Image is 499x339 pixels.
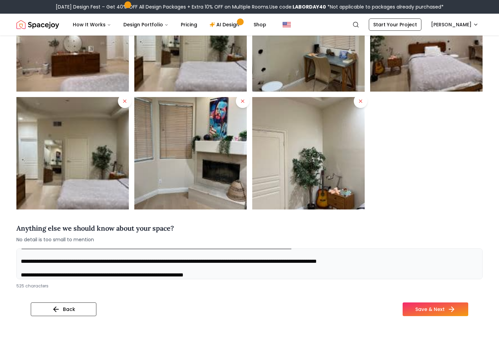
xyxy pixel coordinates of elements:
[204,18,247,31] a: AI Design
[269,3,326,10] span: Use code:
[118,18,174,31] button: Design Portfolio
[134,97,247,209] img: Uploaded
[16,97,129,209] img: Uploaded
[16,236,174,243] span: No detail is too small to mention
[248,18,272,31] a: Shop
[31,302,96,316] button: Back
[16,14,483,36] nav: Global
[326,3,444,10] span: *Not applicable to packages already purchased*
[252,97,365,209] img: Uploaded
[427,18,483,31] button: [PERSON_NAME]
[16,223,174,233] h4: Anything else we should know about your space?
[369,18,421,31] a: Start Your Project
[293,3,326,10] b: LABORDAY40
[56,3,444,10] div: [DATE] Design Fest – Get 40% OFF All Design Packages + Extra 10% OFF on Multiple Rooms.
[175,18,203,31] a: Pricing
[16,283,483,289] div: 525 characters
[16,18,59,31] a: Spacejoy
[16,18,59,31] img: Spacejoy Logo
[283,21,291,29] img: United States
[67,18,272,31] nav: Main
[67,18,117,31] button: How It Works
[403,302,468,316] button: Save & Next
